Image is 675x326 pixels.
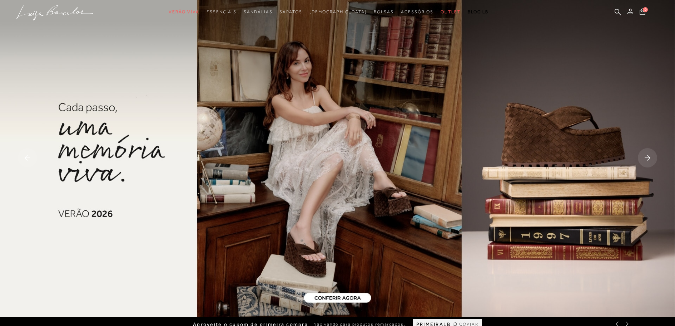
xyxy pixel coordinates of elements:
a: categoryNavScreenReaderText [401,5,433,19]
a: BLOG LB [468,5,488,19]
span: Acessórios [401,9,433,14]
span: Essenciais [207,9,237,14]
span: [DEMOGRAPHIC_DATA] [309,9,367,14]
a: categoryNavScreenReaderText [279,5,302,19]
span: BLOG LB [468,9,488,14]
a: categoryNavScreenReaderText [244,5,272,19]
a: categoryNavScreenReaderText [374,5,394,19]
button: 0 [637,8,647,18]
span: Bolsas [374,9,394,14]
span: Sapatos [279,9,302,14]
a: categoryNavScreenReaderText [207,5,237,19]
span: Sandálias [244,9,272,14]
span: Verão Viva [169,9,199,14]
a: categoryNavScreenReaderText [441,5,461,19]
span: Outlet [441,9,461,14]
span: 0 [643,7,648,12]
a: categoryNavScreenReaderText [169,5,199,19]
a: noSubCategoriesText [309,5,367,19]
